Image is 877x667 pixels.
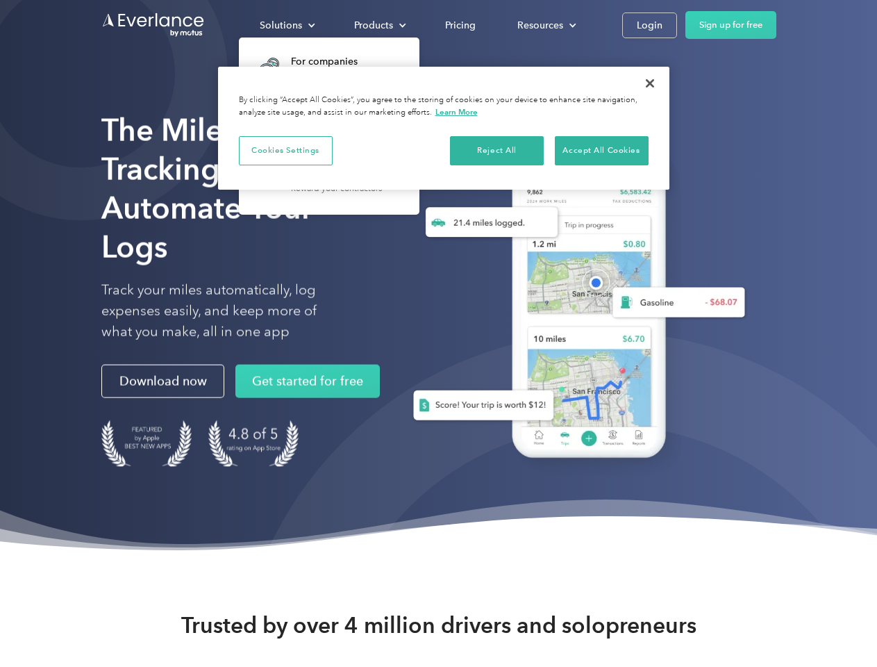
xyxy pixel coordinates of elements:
div: Resources [503,13,587,38]
div: By clicking “Accept All Cookies”, you agree to the storing of cookies on your device to enhance s... [239,94,649,119]
img: 4.9 out of 5 stars on the app store [208,420,299,467]
button: Accept All Cookies [555,136,649,165]
div: Login [637,17,662,34]
button: Reject All [450,136,544,165]
img: Badge for Featured by Apple Best New Apps [101,420,192,467]
a: Pricing [431,13,490,38]
a: Go to homepage [101,12,206,38]
a: More information about your privacy, opens in a new tab [435,107,478,117]
a: Download now [101,365,224,398]
a: Get started for free [235,365,380,398]
div: Resources [517,17,563,34]
p: Track your miles automatically, log expenses easily, and keep more of what you make, all in one app [101,280,349,343]
a: Login [622,13,677,38]
button: Cookies Settings [239,136,333,165]
div: Cookie banner [218,67,669,190]
div: Privacy [218,67,669,190]
div: Pricing [445,17,476,34]
div: Solutions [260,17,302,34]
button: Close [635,68,665,99]
div: Solutions [246,13,326,38]
a: For companiesEasy vehicle reimbursements [246,46,408,91]
a: Sign up for free [685,11,776,39]
div: Products [340,13,417,38]
strong: Trusted by over 4 million drivers and solopreneurs [181,611,696,639]
nav: Solutions [239,38,419,215]
div: For companies [291,55,401,69]
img: Everlance, mileage tracker app, expense tracking app [391,132,756,479]
div: Products [354,17,393,34]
